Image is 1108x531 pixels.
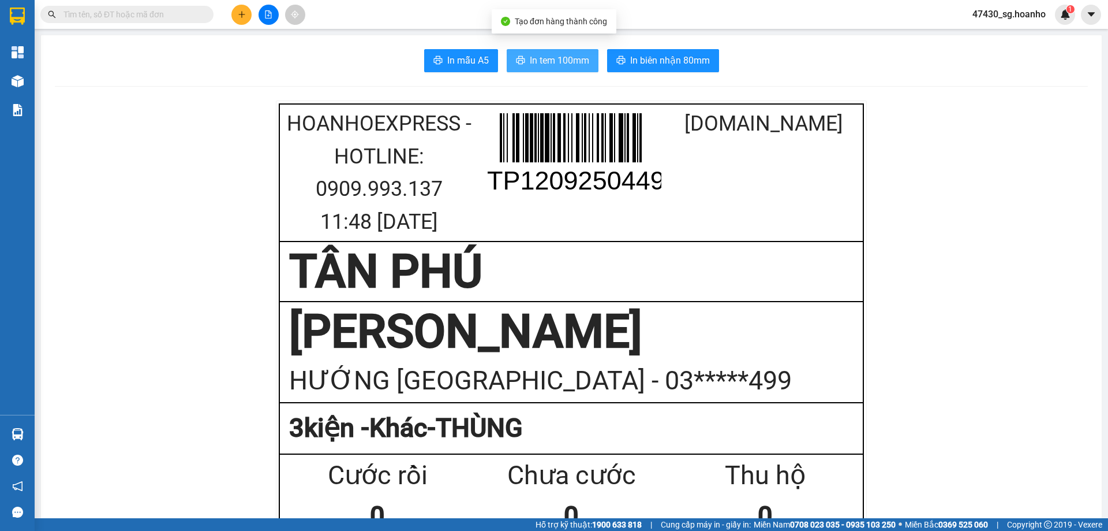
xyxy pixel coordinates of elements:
[938,520,988,529] strong: 0369 525 060
[1068,5,1072,13] span: 1
[433,55,443,66] span: printer
[630,53,710,68] span: In biên nhận 80mm
[12,104,24,116] img: solution-icon
[501,17,510,26] span: check-circle
[75,36,167,50] div: HÂN AN NHƠN
[963,7,1055,21] span: 47430_sg.hoanho
[536,518,642,531] span: Hỗ trợ kỹ thuật:
[283,107,475,238] div: HoaNhoExpress - Hotline: 0909.993.137 11:48 [DATE]
[507,49,598,72] button: printerIn tem 100mm
[1066,5,1075,13] sup: 1
[1044,521,1052,529] span: copyright
[474,455,668,496] div: Chưa cước
[75,10,167,36] div: [PERSON_NAME]
[289,243,854,300] div: TÂN PHÚ
[289,361,854,402] div: HƯỚNG [GEOGRAPHIC_DATA] - 03*****499
[48,10,56,18] span: search
[1060,9,1070,20] img: icon-new-feature
[668,107,860,140] div: [DOMAIN_NAME]
[10,11,28,23] span: Gửi:
[238,10,246,18] span: plus
[790,520,896,529] strong: 0708 023 035 - 0935 103 250
[650,518,652,531] span: |
[661,518,751,531] span: Cung cấp máy in - giấy in:
[516,55,525,66] span: printer
[10,8,25,25] img: logo-vxr
[264,10,272,18] span: file-add
[12,455,23,466] span: question-circle
[592,520,642,529] strong: 1900 633 818
[12,428,24,440] img: warehouse-icon
[997,518,998,531] span: |
[289,408,854,449] div: 3 kiện - Khác-THÙNG
[75,10,103,22] span: Nhận:
[899,522,902,527] span: ⚪️
[754,518,896,531] span: Miền Nam
[668,455,862,496] div: Thu hộ
[12,481,23,492] span: notification
[905,518,988,531] span: Miền Bắc
[231,5,252,25] button: plus
[63,8,200,21] input: Tìm tên, số ĐT hoặc mã đơn
[12,75,24,87] img: warehouse-icon
[530,53,589,68] span: In tem 100mm
[289,303,854,361] div: [PERSON_NAME]
[285,5,305,25] button: aim
[447,53,489,68] span: In mẫu A5
[75,72,92,84] span: DĐ:
[10,10,67,38] div: TÂN PHÚ
[75,66,127,106] span: AN NHƠN
[424,49,498,72] button: printerIn mẫu A5
[515,17,607,26] span: Tạo đơn hàng thành công
[1086,9,1096,20] span: caret-down
[607,49,719,72] button: printerIn biên nhận 80mm
[1081,5,1101,25] button: caret-down
[291,10,299,18] span: aim
[12,46,24,58] img: dashboard-icon
[616,55,626,66] span: printer
[487,166,665,195] text: TP1209250449
[12,507,23,518] span: message
[259,5,279,25] button: file-add
[280,455,474,496] div: Cước rồi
